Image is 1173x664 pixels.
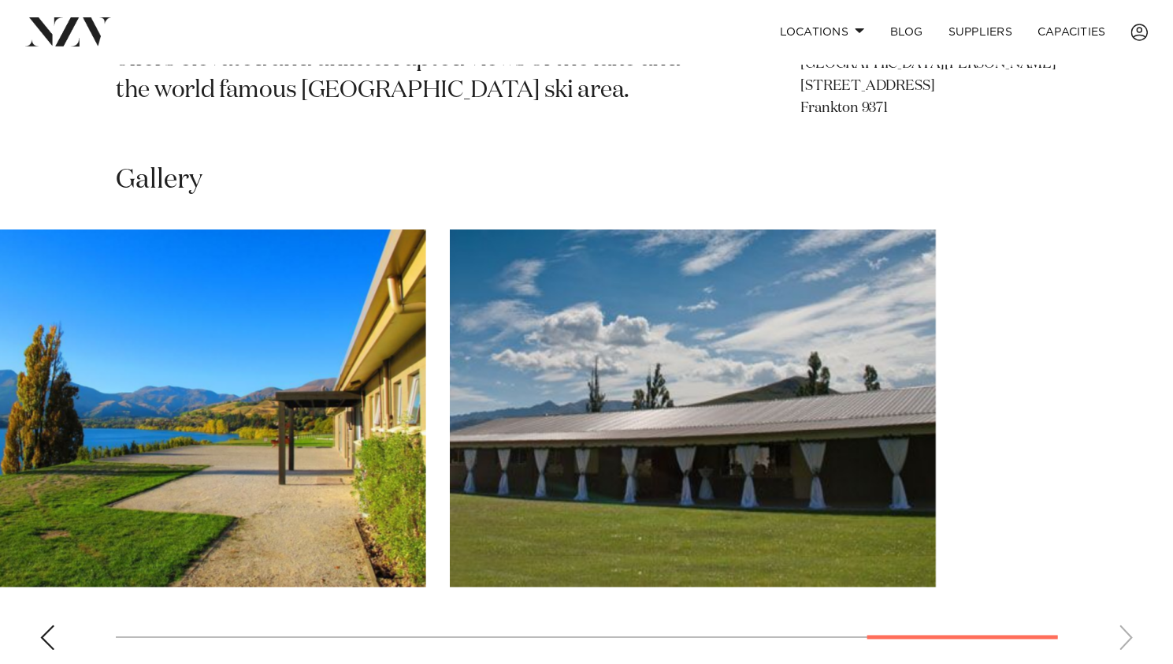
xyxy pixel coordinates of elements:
a: SUPPLIERS [935,15,1024,49]
a: Locations [767,15,877,49]
img: nzv-logo.png [25,17,111,46]
swiper-slide: 8 / 8 [449,229,935,587]
p: [GEOGRAPHIC_DATA][PERSON_NAME] [STREET_ADDRESS] Frankton 9371 [800,54,1057,120]
a: Capacities [1025,15,1119,49]
a: BLOG [877,15,935,49]
h2: Gallery [116,162,202,198]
